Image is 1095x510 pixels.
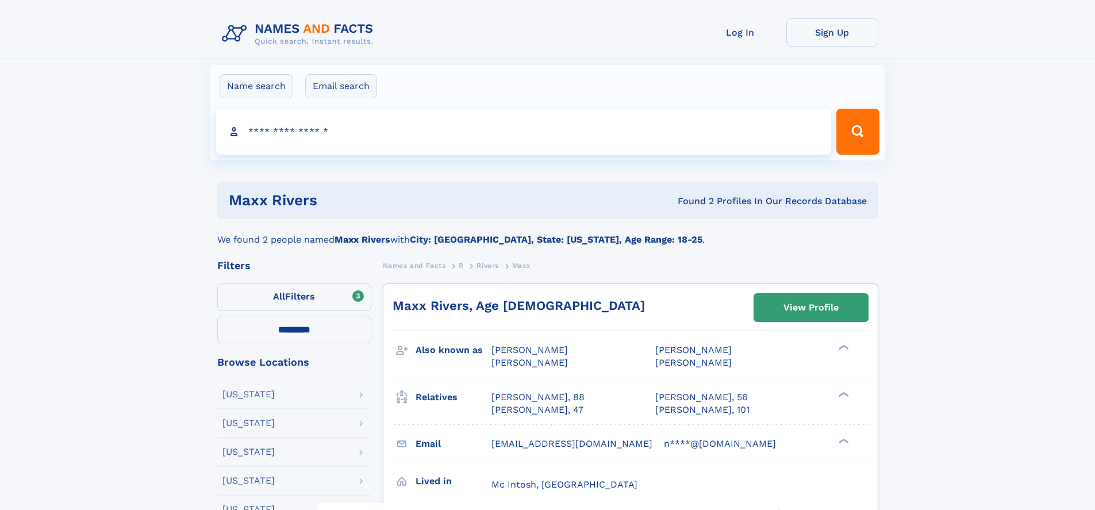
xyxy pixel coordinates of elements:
a: Names and Facts [383,258,446,273]
div: Filters [217,260,371,271]
h3: Also known as [416,340,491,360]
h1: Maxx Rivers [229,193,498,208]
span: [PERSON_NAME] [655,344,732,355]
div: View Profile [783,294,839,321]
span: All [273,291,285,302]
a: R [459,258,464,273]
a: [PERSON_NAME], 88 [491,391,585,404]
a: [PERSON_NAME], 56 [655,391,748,404]
h3: Lived in [416,471,491,491]
input: search input [216,109,832,155]
a: [PERSON_NAME], 101 [655,404,750,416]
div: ❯ [836,390,850,398]
h3: Email [416,434,491,454]
div: We found 2 people named with . [217,219,878,247]
div: Found 2 Profiles In Our Records Database [497,195,867,208]
a: Sign Up [786,18,878,47]
span: R [459,262,464,270]
a: Maxx Rivers, Age [DEMOGRAPHIC_DATA] [393,298,645,313]
label: Name search [220,74,293,98]
span: [PERSON_NAME] [491,357,568,368]
span: [EMAIL_ADDRESS][DOMAIN_NAME] [491,438,652,449]
div: [US_STATE] [222,447,275,457]
span: [PERSON_NAME] [491,344,568,355]
span: Rivers [477,262,499,270]
div: [US_STATE] [222,476,275,485]
a: Rivers [477,258,499,273]
span: Mc Intosh, [GEOGRAPHIC_DATA] [491,479,637,490]
div: [US_STATE] [222,390,275,399]
a: View Profile [754,294,868,321]
label: Email search [305,74,377,98]
div: [US_STATE] [222,419,275,428]
div: Browse Locations [217,357,371,367]
b: City: [GEOGRAPHIC_DATA], State: [US_STATE], Age Range: 18-25 [410,234,702,245]
span: Maxx [512,262,531,270]
a: Log In [694,18,786,47]
div: ❯ [836,437,850,444]
button: Search Button [836,109,879,155]
div: ❯ [836,344,850,351]
img: Logo Names and Facts [217,18,383,49]
label: Filters [217,283,371,311]
b: Maxx Rivers [335,234,390,245]
a: [PERSON_NAME], 47 [491,404,583,416]
h3: Relatives [416,388,491,407]
span: [PERSON_NAME] [655,357,732,368]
